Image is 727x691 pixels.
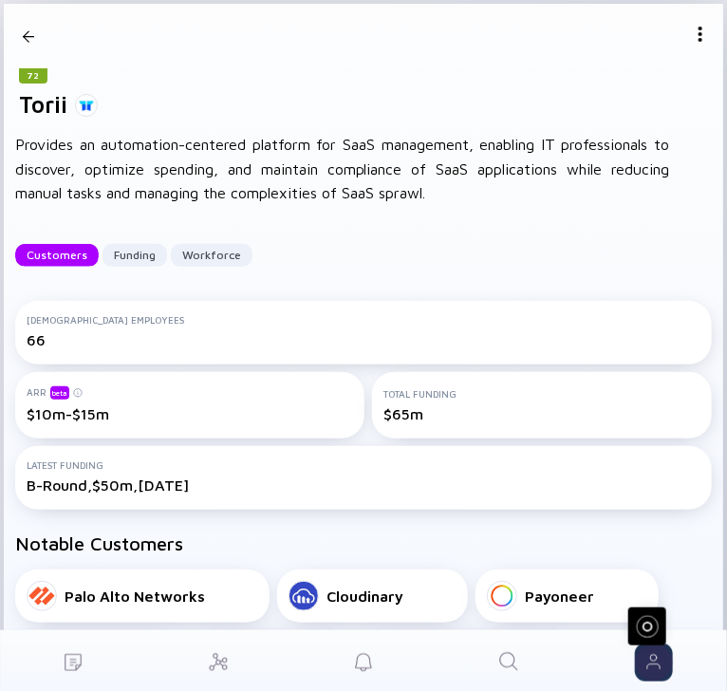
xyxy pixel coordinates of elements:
div: Customers [15,240,99,270]
div: Provides an automation-centered platform for SaaS management, enabling IT professionals to discov... [15,133,669,206]
div: 66 [27,331,700,348]
button: Workforce [171,244,252,267]
div: $65m [383,405,700,422]
button: Customers [15,244,99,267]
a: Palo Alto Networks [15,570,270,623]
a: Search [437,630,582,691]
a: Sign in [582,630,727,691]
a: Payoneer [475,570,659,623]
h1: Torii [19,91,67,118]
img: Menu [693,27,708,42]
a: Reminders [290,630,436,691]
img: Sign in [635,644,673,682]
div: Total Funding [383,388,700,400]
div: Latest Funding [27,459,700,471]
button: Funding [103,244,167,267]
div: Palo Alto Networks [65,588,205,605]
div: Funding [103,240,167,270]
div: 72 [19,61,47,84]
div: Cloudinary [326,588,403,605]
a: Cloudinary [277,570,468,623]
h2: Notable Customers [15,532,712,554]
div: $10m-$15m [27,405,353,422]
div: Payoneer [525,588,594,605]
div: [DEMOGRAPHIC_DATA] Employees [27,314,700,326]
div: Workforce [171,240,252,270]
div: ARR [27,385,353,400]
a: Investor Map [145,630,290,691]
div: B-Round, $50m, [DATE] [27,476,700,494]
div: beta [50,386,69,400]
